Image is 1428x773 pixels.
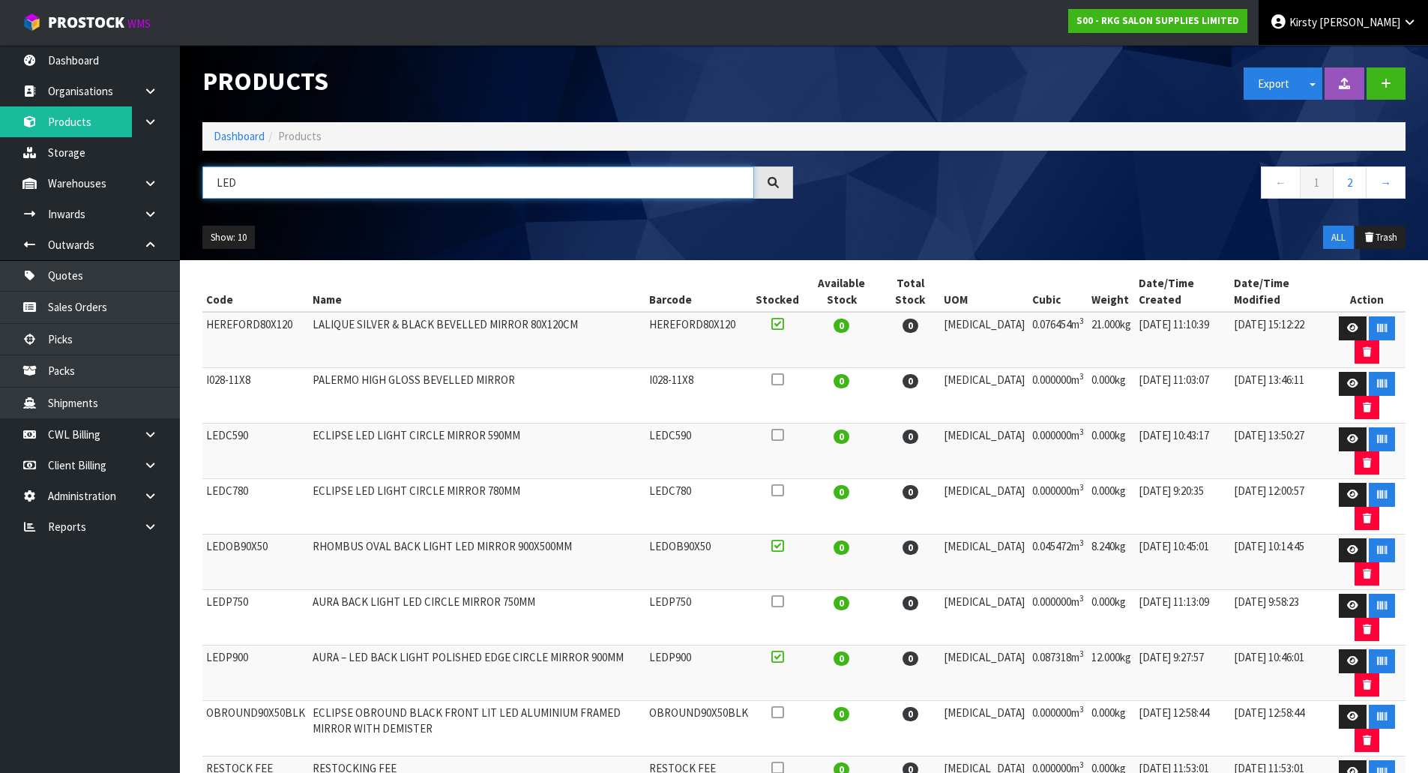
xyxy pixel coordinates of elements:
[1135,479,1230,535] td: [DATE] 9:20:35
[940,271,1028,312] th: UOM
[1366,166,1406,199] a: →
[1028,479,1088,535] td: 0.000000m
[940,368,1028,424] td: [MEDICAL_DATA]
[202,535,309,590] td: LEDOB90X50
[1088,701,1135,757] td: 0.000kg
[1068,9,1247,33] a: S00 - RKG SALON SUPPLIES LIMITED
[1300,166,1334,199] a: 1
[202,479,309,535] td: LEDC780
[202,271,309,312] th: Code
[1079,538,1084,548] sup: 3
[1079,649,1084,659] sup: 3
[816,166,1406,203] nav: Page navigation
[1088,368,1135,424] td: 0.000kg
[903,596,918,610] span: 0
[22,13,41,31] img: cube-alt.png
[1088,312,1135,368] td: 21.000kg
[202,646,309,701] td: LEDP900
[645,590,752,646] td: LEDP750
[1135,368,1230,424] td: [DATE] 11:03:07
[1230,646,1328,701] td: [DATE] 10:46:01
[903,707,918,721] span: 0
[645,271,752,312] th: Barcode
[1135,590,1230,646] td: [DATE] 11:13:09
[1230,312,1328,368] td: [DATE] 15:12:22
[881,271,940,312] th: Total Stock
[309,479,645,535] td: ECLIPSE LED LIGHT CIRCLE MIRROR 780MM
[752,271,803,312] th: Stocked
[1088,479,1135,535] td: 0.000kg
[803,271,881,312] th: Available Stock
[1230,590,1328,646] td: [DATE] 9:58:23
[1135,701,1230,757] td: [DATE] 12:58:44
[1079,760,1084,770] sup: 3
[903,374,918,388] span: 0
[940,590,1028,646] td: [MEDICAL_DATA]
[309,646,645,701] td: AURA – LED BACK LIGHT POLISHED EDGE CIRCLE MIRROR 900MM
[202,368,309,424] td: I028-11X8
[834,596,849,610] span: 0
[1028,271,1088,312] th: Cubic
[1135,535,1230,590] td: [DATE] 10:45:01
[645,424,752,479] td: LEDC590
[1135,646,1230,701] td: [DATE] 9:27:57
[1244,67,1304,100] button: Export
[1333,166,1367,199] a: 2
[940,646,1028,701] td: [MEDICAL_DATA]
[834,430,849,444] span: 0
[278,129,322,143] span: Products
[309,701,645,757] td: ECLIPSE OBROUND BLACK FRONT LIT LED ALUMINIUM FRAMED MIRROR WITH DEMISTER
[1289,15,1317,29] span: Kirsty
[1079,593,1084,604] sup: 3
[1230,368,1328,424] td: [DATE] 13:46:11
[1319,15,1400,29] span: [PERSON_NAME]
[645,535,752,590] td: LEDOB90X50
[903,652,918,666] span: 0
[1079,316,1084,326] sup: 3
[202,67,793,95] h1: Products
[309,368,645,424] td: PALERMO HIGH GLOSS BEVELLED MIRROR
[1079,704,1084,715] sup: 3
[940,535,1028,590] td: [MEDICAL_DATA]
[1028,368,1088,424] td: 0.000000m
[645,312,752,368] td: HEREFORD80X120
[1028,590,1088,646] td: 0.000000m
[1088,535,1135,590] td: 8.240kg
[1028,646,1088,701] td: 0.087318m
[1230,271,1328,312] th: Date/Time Modified
[940,701,1028,757] td: [MEDICAL_DATA]
[834,652,849,666] span: 0
[1261,166,1301,199] a: ←
[48,13,124,32] span: ProStock
[1230,479,1328,535] td: [DATE] 12:00:57
[202,166,754,199] input: Search products
[1088,646,1135,701] td: 12.000kg
[1079,371,1084,382] sup: 3
[202,701,309,757] td: OBROUND90X50BLK
[202,312,309,368] td: HEREFORD80X120
[1355,226,1406,250] button: Trash
[903,430,918,444] span: 0
[834,319,849,333] span: 0
[1135,424,1230,479] td: [DATE] 10:43:17
[1079,482,1084,493] sup: 3
[834,541,849,555] span: 0
[903,541,918,555] span: 0
[309,312,645,368] td: LALIQUE SILVER & BLACK BEVELLED MIRROR 80X120CM
[834,485,849,499] span: 0
[1028,424,1088,479] td: 0.000000m
[202,226,255,250] button: Show: 10
[1028,701,1088,757] td: 0.000000m
[940,479,1028,535] td: [MEDICAL_DATA]
[1230,701,1328,757] td: [DATE] 12:58:44
[1088,590,1135,646] td: 0.000kg
[1088,271,1135,312] th: Weight
[309,424,645,479] td: ECLIPSE LED LIGHT CIRCLE MIRROR 590MM
[645,368,752,424] td: I028-11X8
[834,374,849,388] span: 0
[309,590,645,646] td: AURA BACK LIGHT LED CIRCLE MIRROR 750MM
[645,479,752,535] td: LEDC780
[1328,271,1406,312] th: Action
[1079,427,1084,437] sup: 3
[1230,424,1328,479] td: [DATE] 13:50:27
